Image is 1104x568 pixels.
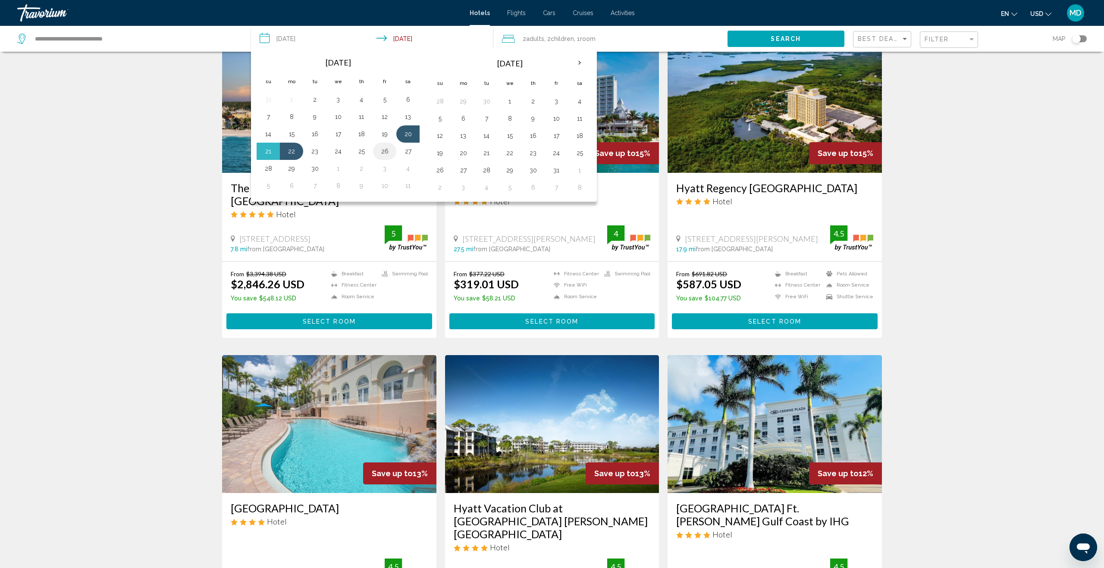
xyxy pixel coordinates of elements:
[331,111,345,123] button: Day 10
[363,462,436,484] div: 13%
[327,293,377,300] li: Room Service
[503,181,517,193] button: Day 5
[222,35,436,173] img: Hotel image
[925,36,949,43] span: Filter
[454,295,480,302] span: You save
[685,234,818,243] span: [STREET_ADDRESS][PERSON_NAME]
[231,517,428,526] div: 4 star Hotel
[231,295,257,302] span: You save
[818,149,859,158] span: Save up to
[454,543,651,552] div: 4 star Hotel
[1069,9,1082,17] span: MD
[771,36,801,43] span: Search
[331,162,345,175] button: Day 1
[261,162,275,175] button: Day 28
[222,355,436,493] img: Hotel image
[433,181,447,193] button: Day 2
[503,147,517,159] button: Day 22
[231,246,247,253] span: 7.8 mi
[503,164,517,176] button: Day 29
[401,94,415,106] button: Day 6
[17,4,461,22] a: Travorium
[549,293,600,300] li: Room Service
[385,225,428,251] img: trustyou-badge.svg
[503,112,517,125] button: Day 8
[573,164,586,176] button: Day 1
[454,246,473,253] span: 27.5 mi
[452,53,568,74] th: [DATE]
[1053,33,1066,45] span: Map
[454,502,651,540] h3: Hyatt Vacation Club at [GEOGRAPHIC_DATA] [PERSON_NAME][GEOGRAPHIC_DATA]
[231,295,304,302] p: $548.12 USD
[385,228,402,239] div: 5
[1030,10,1043,17] span: USD
[378,111,392,123] button: Day 12
[401,128,415,140] button: Day 20
[354,180,368,192] button: Day 9
[231,278,304,290] ins: $2,846.26 USD
[490,543,510,552] span: Hotel
[261,111,275,123] button: Day 7
[1066,35,1087,43] button: Toggle map
[676,295,741,302] p: $104.77 USD
[246,270,286,278] del: $3,394.38 USD
[549,181,563,193] button: Day 7
[493,26,727,52] button: Travelers: 2 adults, 2 children
[672,315,878,325] a: Select Room
[331,128,345,140] button: Day 17
[549,95,563,107] button: Day 3
[1030,7,1051,20] button: Change currency
[308,128,322,140] button: Day 16
[573,9,593,16] a: Cruises
[231,502,428,515] a: [GEOGRAPHIC_DATA]
[378,180,392,192] button: Day 10
[261,145,275,157] button: Day 21
[830,225,873,251] img: trustyou-badge.svg
[507,9,526,16] a: Flights
[672,313,878,329] button: Select Room
[401,145,415,157] button: Day 27
[470,9,490,16] a: Hotels
[503,95,517,107] button: Day 1
[1001,7,1017,20] button: Change language
[611,9,635,16] a: Activities
[377,270,428,278] li: Swimming Pool
[231,181,428,207] a: The Ritz [PERSON_NAME][GEOGRAPHIC_DATA]
[549,147,563,159] button: Day 24
[261,128,275,140] button: Day 14
[480,164,493,176] button: Day 28
[480,95,493,107] button: Day 30
[526,181,540,193] button: Day 6
[830,228,847,239] div: 4.5
[285,94,298,106] button: Day 1
[818,469,859,478] span: Save up to
[607,225,650,251] img: trustyou-badge.svg
[544,33,574,45] span: , 2
[822,270,873,278] li: Pets Allowed
[549,130,563,142] button: Day 17
[692,270,727,278] del: $691.82 USD
[449,315,655,325] a: Select Room
[676,270,690,278] span: From
[261,94,275,106] button: Day 31
[549,112,563,125] button: Day 10
[696,246,773,253] span: from [GEOGRAPHIC_DATA]
[308,180,322,192] button: Day 7
[231,209,428,219] div: 5 star Hotel
[285,145,298,157] button: Day 22
[523,33,544,45] span: 2
[580,35,596,42] span: Room
[473,246,550,253] span: from [GEOGRAPHIC_DATA]
[231,270,244,278] span: From
[285,111,298,123] button: Day 8
[480,130,493,142] button: Day 14
[600,270,650,278] li: Swimming Pool
[480,181,493,193] button: Day 4
[456,147,470,159] button: Day 20
[676,502,873,527] a: [GEOGRAPHIC_DATA] Ft. [PERSON_NAME] Gulf Coast by IHG
[526,35,544,42] span: Adults
[433,112,447,125] button: Day 5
